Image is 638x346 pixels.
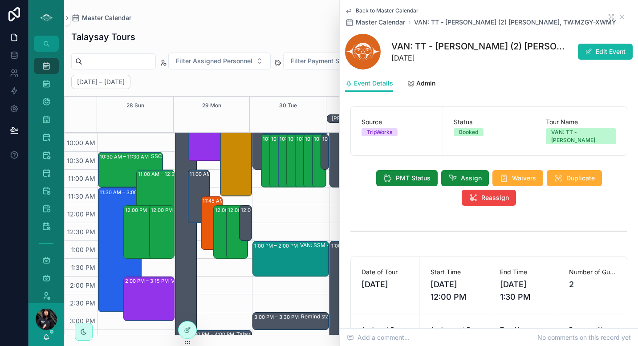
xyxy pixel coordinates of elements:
div: 10:00 AM – 11:30 AM [313,134,326,187]
div: scrollable content [28,52,64,303]
div: TripWorks [367,128,392,136]
button: PMT Status [376,170,438,186]
div: 2:00 PM – 3:15 PMVAN: [GEOGRAPHIC_DATA][PERSON_NAME] (2) [PERSON_NAME], TW:MGAP-CXFQ [124,277,174,321]
button: Edit Event [578,44,633,60]
span: 3:00 PM [68,317,98,325]
span: [DATE] 12:00 PM [431,278,478,303]
span: Filter Payment Status [291,57,354,65]
span: Date of Tour [362,268,409,277]
span: 2:00 PM [68,281,98,289]
div: Booked [459,128,478,136]
h1: VAN: TT - [PERSON_NAME] (2) [PERSON_NAME], TW:MZGY-XWMY [391,40,566,53]
button: Assign [441,170,489,186]
div: 12:00 PM – 1:30 PM [150,206,174,258]
span: Tour Name [500,325,547,334]
span: No comments on this record yet [537,333,631,342]
span: Source [362,118,432,126]
div: 10:00 AM – 11:30 AM [288,134,339,143]
button: Waivers [492,170,543,186]
div: VAN: TT - [PERSON_NAME] [551,128,611,144]
div: 10:00 AM – 11:30 AM [305,134,356,143]
span: [DATE] [391,53,566,63]
div: 9:00 AM – 11:00 AM [253,99,267,169]
span: 12:00 PM [65,210,98,218]
button: Reassign [462,190,516,206]
a: Back to Master Calendar [345,7,419,14]
span: Assign [461,174,482,183]
div: 3:00 PM – 3:30 PM [254,313,301,322]
span: Add a comment... [347,333,410,342]
div: 10:00 AM – 11:30 AM [263,134,314,143]
div: 12:00 PM – 1:30 PM [215,206,263,215]
span: Tour Name [546,118,616,126]
span: End Time [500,268,547,277]
a: Master Calendar [345,18,405,27]
span: 2:30 PM [68,299,98,307]
span: 2 [569,278,616,291]
span: Event Details [354,79,393,88]
div: 9:30 AM – 10:45 AMVAN: ST - School Program (Private) (83) [PERSON_NAME], TW:ZVGA-FYWA [188,117,242,160]
div: 2:00 PM – 3:15 PM [125,277,171,285]
div: 1:00 PM – 2:00 PM [254,241,300,250]
div: 9:45 AM – 11:45 AM [220,126,252,196]
span: Assignment Review [431,325,478,334]
span: Admin [416,79,435,88]
div: SSC: TT - PB Prov. Park (2) [PERSON_NAME], TW:YYAG-KEJR [151,153,213,160]
div: 1:00 PM – 3:45 PM [331,241,377,250]
h2: [DATE] – [DATE] [77,77,125,86]
div: 11:00 AM – 12:30 PM [138,170,189,179]
a: VAN: TT - [PERSON_NAME] (2) [PERSON_NAME], TW:MZGY-XWMY [414,18,616,27]
a: Event Details [345,75,393,92]
button: 30 Tue [279,97,297,114]
div: Remind staff to submit hours [301,313,373,320]
div: [PERSON_NAME] & FIANNA: Time off [332,115,424,122]
button: Select Button [283,53,373,69]
span: 1:00 PM [69,246,98,253]
div: 1:00 PM – 3:45 PM [330,241,355,338]
div: 11:45 AM – 1:15 PM [203,196,249,205]
div: 12:00 PM – 1:00 PM [240,206,252,240]
span: PMT Status [396,174,431,183]
span: Assigned Personnel [362,325,409,334]
div: 12:00 PM – 1:30 PM [214,206,235,258]
span: Start Time [431,268,478,277]
div: 11:30 AM – 3:00 PM [100,188,148,197]
span: 10:30 AM [65,157,98,164]
span: [DATE] [362,278,409,291]
div: 10:00 AM – 11:30 AM [271,134,322,143]
div: 10:00 AM – 11:30 AM [297,134,348,143]
div: VAN: [GEOGRAPHIC_DATA][PERSON_NAME] (2) [PERSON_NAME], TW:MGAP-CXFQ [171,277,219,285]
div: 11:30 AM – 3:00 PM [98,188,141,312]
div: 3:30 PM – 4:00 PM [190,330,236,339]
span: 1:30 PM [69,264,98,271]
button: Duplicate [547,170,602,186]
div: 10:00 AM – 11:30 AM [295,134,309,187]
div: 12:00 PM – 1:00 PM [241,206,289,215]
span: Master Calendar [356,18,405,27]
span: Filter Assigned Personnel [176,57,252,65]
div: 12:00 PM – 1:30 PM [151,206,199,215]
button: 28 Sun [126,97,144,114]
span: Waivers [512,174,536,183]
div: 10:00 AM – 11:00 AM [322,134,374,143]
div: 9:30 AM – 11:30 AMArt Farm & [PERSON_NAME] Check-in [330,117,406,187]
button: 29 Mon [202,97,221,114]
span: Status [454,118,524,126]
div: 10:30 AM – 11:30 AM [100,152,151,161]
div: BLYTHE & FIANNA: Time off [332,114,424,122]
div: 12:00 PM – 1:30 PM [125,206,173,215]
span: 10:00 AM [65,139,98,147]
div: 10:00 AM – 11:00 AM [321,134,329,169]
div: 10:00 AM – 11:30 AM [261,134,275,187]
div: 10:30 AM – 11:30 AMSSC: TT - PB Prov. Park (2) [PERSON_NAME], TW:YYAG-KEJR [98,152,163,187]
div: 3:00 PM – 3:30 PMRemind staff to submit hours [253,313,329,330]
div: 10:00 AM – 11:30 AM [278,134,292,187]
span: Duplicate [566,174,595,183]
a: Master Calendar [71,13,131,22]
span: Back to Master Calendar [356,7,419,14]
div: 11:00 AM – 12:30 PM [188,170,209,223]
button: Select Button [168,53,271,69]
